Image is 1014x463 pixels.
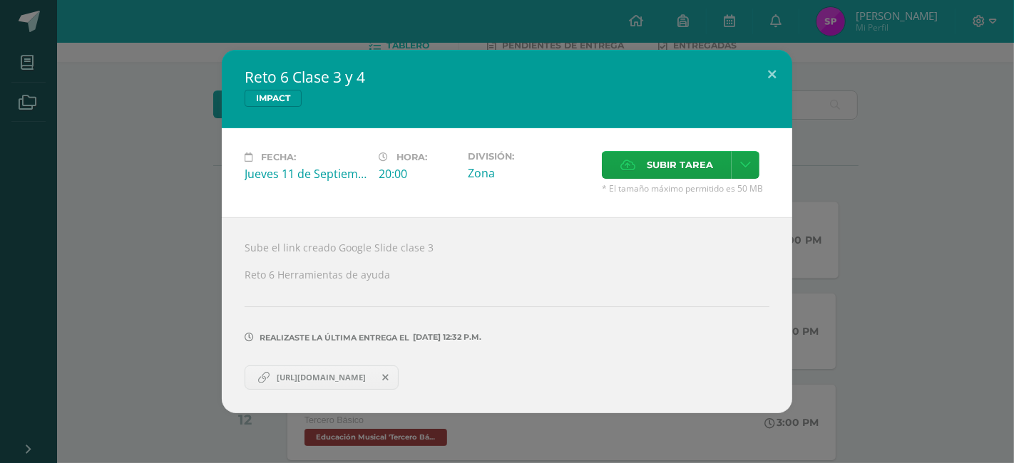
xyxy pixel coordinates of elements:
[245,67,769,87] h2: Reto 6 Clase 3 y 4
[379,166,456,182] div: 20:00
[396,152,427,162] span: Hora:
[270,372,373,383] span: [URL][DOMAIN_NAME]
[468,165,590,181] div: Zona
[602,182,769,194] span: * El tamaño máximo permitido es 50 MB
[752,50,792,98] button: Close (Esc)
[245,90,302,107] span: IMPACT
[245,166,367,182] div: Jueves 11 de Septiembre
[222,217,792,412] div: Sube el link creado Google Slide clase 3 Reto 6 Herramientas de ayuda
[261,152,296,162] span: Fecha:
[260,333,409,343] span: Realizaste la última entrega el
[647,152,713,178] span: Subir tarea
[468,151,590,162] label: División:
[245,365,399,390] a: [URL][DOMAIN_NAME]
[374,370,398,385] span: Remover entrega
[409,337,481,338] span: [DATE] 12:32 p.m.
